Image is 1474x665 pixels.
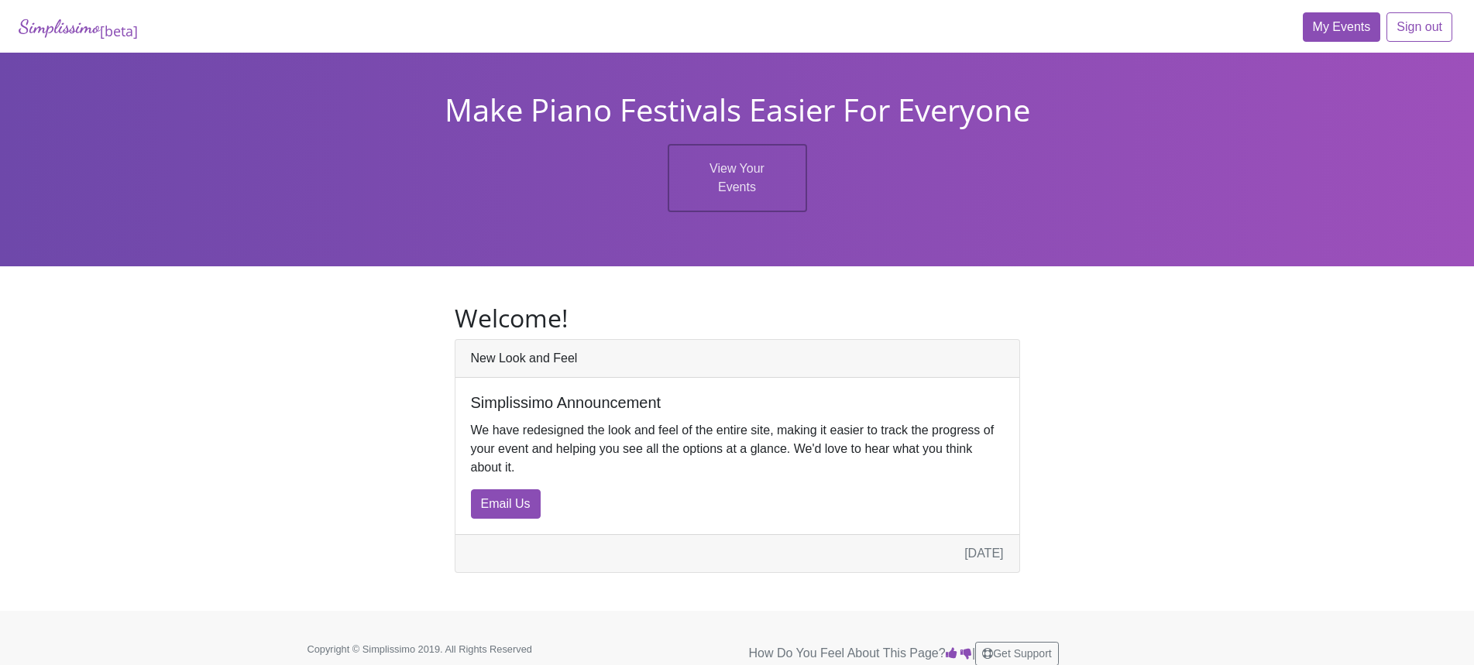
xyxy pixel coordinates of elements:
div: [DATE] [455,534,1019,572]
h5: Simplissimo Announcement [471,393,1004,412]
a: Simplissimo[beta] [19,12,138,43]
h2: Welcome! [455,303,1020,333]
a: View Your Events [668,144,807,212]
a: Sign out [1386,12,1452,42]
div: New Look and Feel [455,340,1019,378]
a: Email Us [471,489,541,519]
sub: [beta] [100,22,138,40]
a: My Events [1303,12,1381,42]
p: We have redesigned the look and feel of the entire site, making it easier to track the progress o... [471,421,1004,477]
h1: Make Piano Festivals Easier For Everyone [12,91,1462,129]
p: Copyright © Simplissimo 2019. All Rights Reserved [308,642,579,656]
